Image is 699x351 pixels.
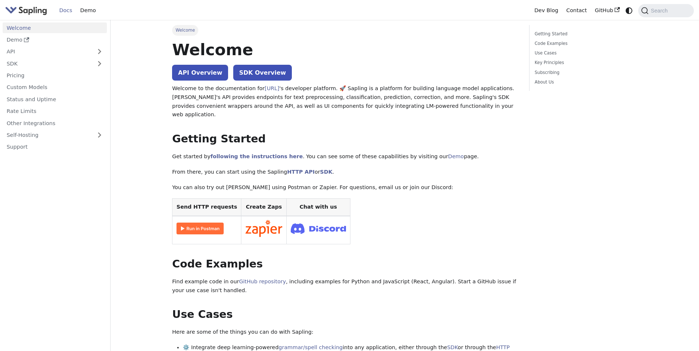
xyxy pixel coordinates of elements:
[3,82,107,93] a: Custom Models
[591,5,623,16] a: GitHub
[320,169,332,175] a: SDK
[535,79,635,86] a: About Us
[5,5,50,16] a: Sapling.aiSapling.ai
[638,4,693,17] button: Search (Command+K)
[447,344,458,350] a: SDK
[3,142,107,152] a: Support
[3,118,107,128] a: Other Integrations
[55,5,76,16] a: Docs
[265,85,279,91] a: [URL]
[172,199,241,216] th: Send HTTP requests
[172,258,518,271] h2: Code Examples
[535,31,635,38] a: Getting Started
[535,69,635,76] a: Subscribing
[172,328,518,337] p: Here are some of the things you can do with Sapling:
[210,153,303,159] a: following the instructions here
[624,5,635,16] button: Switch between dark and light mode (currently system mode)
[172,152,518,161] p: Get started by . You can see some of these capabilities by visiting our page.
[172,84,518,119] p: Welcome to the documentation for 's developer platform. 🚀 Sapling is a platform for building lang...
[562,5,591,16] a: Contact
[535,59,635,66] a: Key Principles
[3,94,107,104] a: Status and Uptime
[76,5,100,16] a: Demo
[172,65,228,81] a: API Overview
[177,223,224,234] img: Run in Postman
[172,132,518,146] h2: Getting Started
[3,70,107,81] a: Pricing
[3,22,107,33] a: Welcome
[286,199,350,216] th: Chat with us
[172,168,518,177] p: From there, you can start using the Sapling or .
[530,5,562,16] a: Dev Blog
[245,220,282,237] img: Connect in Zapier
[92,58,107,69] button: Expand sidebar category 'SDK'
[172,183,518,192] p: You can also try out [PERSON_NAME] using Postman or Zapier. For questions, email us or join our D...
[3,130,107,141] a: Self-Hosting
[535,40,635,47] a: Code Examples
[172,25,518,35] nav: Breadcrumbs
[172,308,518,321] h2: Use Cases
[92,46,107,57] button: Expand sidebar category 'API'
[233,65,292,81] a: SDK Overview
[649,8,672,14] span: Search
[535,50,635,57] a: Use Cases
[448,153,464,159] a: Demo
[172,277,518,295] p: Find example code in our , including examples for Python and JavaScript (React, Angular). Start a...
[3,46,92,57] a: API
[3,58,92,69] a: SDK
[279,344,343,350] a: grammar/spell checking
[172,25,198,35] span: Welcome
[5,5,47,16] img: Sapling.ai
[239,279,286,284] a: GitHub repository
[287,169,315,175] a: HTTP API
[291,221,346,236] img: Join Discord
[241,199,287,216] th: Create Zaps
[3,106,107,117] a: Rate Limits
[3,35,107,45] a: Demo
[172,40,518,60] h1: Welcome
